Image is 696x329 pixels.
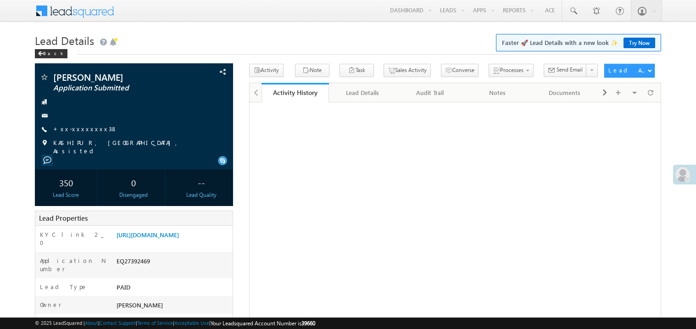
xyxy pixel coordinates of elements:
[174,320,209,326] a: Acceptable Use
[114,257,233,269] div: EQ27392469
[117,301,163,309] span: [PERSON_NAME]
[114,283,233,296] div: PAID
[336,87,388,98] div: Lead Details
[404,87,456,98] div: Audit Trail
[471,87,523,98] div: Notes
[173,174,230,191] div: --
[268,88,322,97] div: Activity History
[85,320,98,326] a: About
[37,174,95,191] div: 350
[105,174,162,191] div: 0
[35,33,94,48] span: Lead Details
[211,320,315,327] span: Your Leadsquared Account Number is
[40,283,88,291] label: Lead Type
[384,64,431,77] button: Sales Activity
[137,320,173,326] a: Terms of Service
[544,64,587,77] button: Send Email
[39,213,88,223] span: Lead Properties
[500,67,523,73] span: Processes
[173,191,230,199] div: Lead Quality
[295,64,329,77] button: Note
[489,64,534,77] button: Processes
[53,72,176,82] span: [PERSON_NAME]
[117,231,179,239] a: [URL][DOMAIN_NAME]
[37,191,95,199] div: Lead Score
[40,301,61,309] label: Owner
[396,83,464,102] a: Audit Trail
[35,49,67,58] div: Back
[624,38,655,48] a: Try Now
[262,83,329,102] a: Activity History
[35,319,315,328] span: © 2025 LeadSquared | | | | |
[53,139,214,155] span: KASHIPUR, [GEOGRAPHIC_DATA], Assisted
[441,64,479,77] button: Converse
[531,83,599,102] a: Documents
[100,320,136,326] a: Contact Support
[301,320,315,327] span: 39660
[53,125,117,133] a: +xx-xxxxxxxx38
[557,66,583,74] span: Send Email
[608,66,647,74] div: Lead Actions
[40,257,107,273] label: Application Number
[105,191,162,199] div: Disengaged
[249,64,284,77] button: Activity
[539,87,590,98] div: Documents
[464,83,531,102] a: Notes
[40,230,107,247] label: KYC link 2_0
[604,64,655,78] button: Lead Actions
[53,84,176,93] span: Application Submitted
[502,38,655,47] span: Faster 🚀 Lead Details with a new look ✨
[340,64,374,77] button: Task
[35,49,72,56] a: Back
[329,83,396,102] a: Lead Details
